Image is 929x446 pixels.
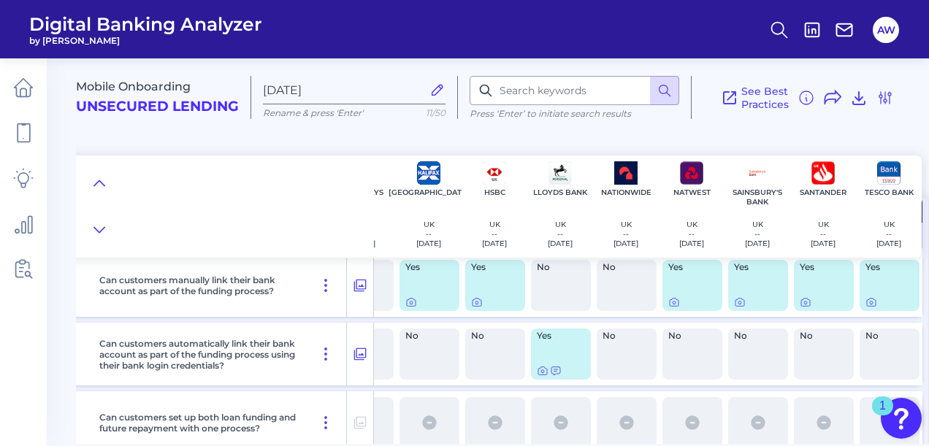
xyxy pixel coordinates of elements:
button: Open Resource Center, 1 new notification [881,398,922,439]
span: 11/50 [426,107,446,118]
span: See Best Practices [741,85,789,111]
p: -- [745,229,770,239]
span: Mobile Onboarding [76,80,191,93]
span: No [603,331,642,340]
span: Yes [405,263,445,272]
p: UK [416,220,441,229]
span: Digital Banking Analyzer [29,13,262,35]
span: Yes [865,263,905,272]
span: by [PERSON_NAME] [29,35,262,46]
p: HSBC [484,188,505,197]
span: No [471,331,511,340]
div: 1 [879,406,886,425]
p: Lloyds Bank [533,188,587,197]
p: UK [548,220,573,229]
button: AW [873,17,899,43]
h2: Unsecured Lending [76,99,239,115]
span: No [405,331,445,340]
a: See Best Practices [721,85,789,111]
span: No [800,331,839,340]
p: -- [811,229,836,239]
p: Press ‘Enter’ to initiate search results [470,108,679,119]
p: Can customers set up both loan funding and future repayment with one process? [99,412,299,434]
p: -- [416,229,441,239]
span: Yes [668,263,708,272]
p: UK [482,220,507,229]
p: [DATE] [679,239,704,248]
p: [DATE] [745,239,770,248]
p: UK [876,220,901,229]
p: Nationwide [601,188,651,197]
p: -- [548,229,573,239]
p: Can customers automatically link their bank account as part of the funding process using their ba... [99,338,299,371]
p: [DATE] [416,239,441,248]
p: [DATE] [482,239,507,248]
p: UK [613,220,638,229]
span: No [865,331,905,340]
p: [DATE] [548,239,573,248]
p: [GEOGRAPHIC_DATA] [389,188,470,197]
span: Yes [537,331,576,340]
span: Yes [471,263,511,272]
p: Can customers manually link their bank account as part of the funding process? [99,274,299,296]
p: NatWest [673,188,711,197]
p: -- [482,229,507,239]
p: Rename & press 'Enter' [263,107,446,118]
p: [DATE] [811,239,836,248]
p: [DATE] [876,239,901,248]
p: -- [679,229,704,239]
span: No [537,263,576,272]
span: Yes [734,263,773,272]
p: UK [745,220,770,229]
p: UK [679,220,704,229]
span: Yes [800,263,839,272]
span: No [734,331,773,340]
span: No [668,331,708,340]
input: Search keywords [470,76,679,105]
span: No [603,263,642,272]
p: Tesco Bank [865,188,914,197]
p: UK [811,220,836,229]
p: [DATE] [613,239,638,248]
p: Sainsbury's Bank [730,188,784,207]
p: -- [876,229,901,239]
p: Santander [800,188,846,197]
p: -- [613,229,638,239]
